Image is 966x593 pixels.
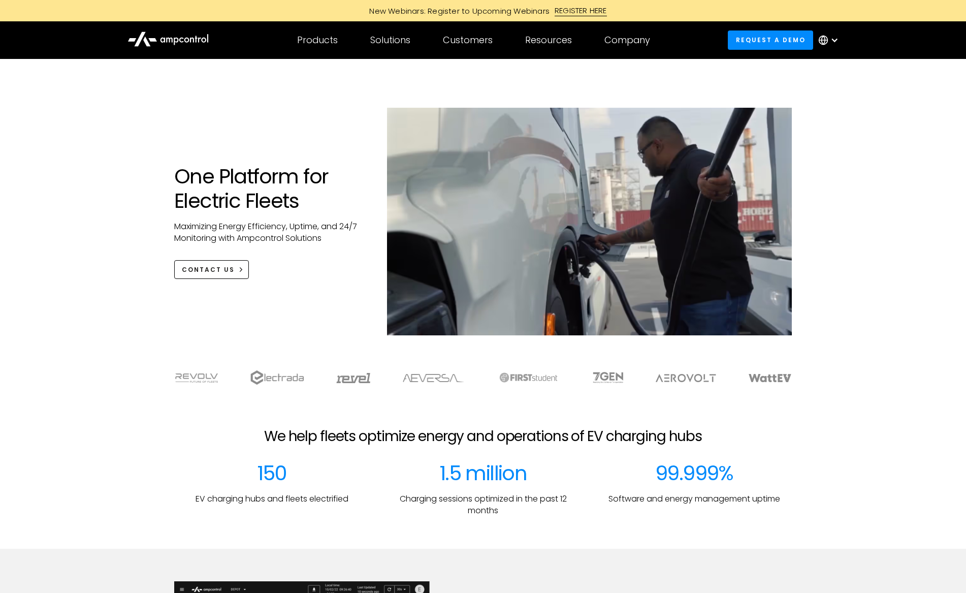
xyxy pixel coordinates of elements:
p: Charging sessions optimized in the past 12 months [385,493,581,516]
p: EV charging hubs and fleets electrified [196,493,348,505]
div: Resources [525,35,572,46]
h1: One Platform for Electric Fleets [174,164,367,213]
img: Aerovolt Logo [656,374,716,382]
img: WattEV logo [749,374,791,382]
img: electrada logo [250,370,304,385]
a: Request a demo [728,30,813,49]
div: New Webinars: Register to Upcoming Webinars [359,6,555,16]
a: New Webinars: Register to Upcoming WebinarsREGISTER HERE [254,5,712,16]
p: Maximizing Energy Efficiency, Uptime, and 24/7 Monitoring with Ampcontrol Solutions [174,221,367,244]
div: Products [297,35,338,46]
div: Company [604,35,650,46]
h2: We help fleets optimize energy and operations of EV charging hubs [264,428,702,445]
div: 1.5 million [439,461,527,485]
div: REGISTER HERE [555,5,607,16]
p: Software and energy management uptime [608,493,780,505]
div: 99.999% [655,461,733,485]
div: Solutions [370,35,410,46]
a: CONTACT US [174,260,249,279]
div: Customers [443,35,493,46]
div: 150 [257,461,286,485]
div: CONTACT US [182,265,235,274]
